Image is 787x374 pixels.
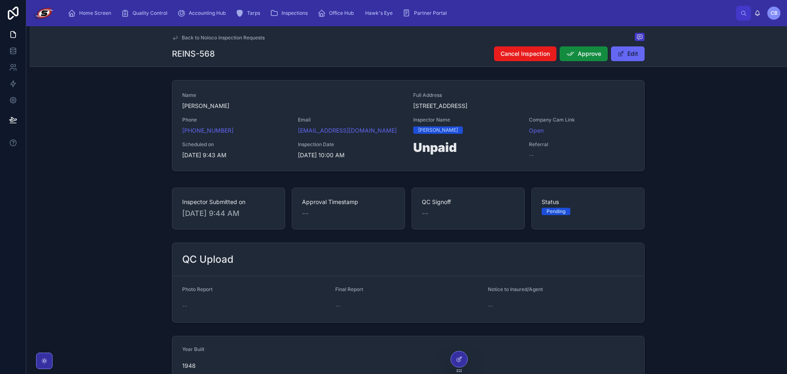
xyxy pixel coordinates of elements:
[529,117,635,123] span: Company Cam Link
[182,34,265,41] span: Back to Noloco Inspection Requests
[182,126,233,135] a: [PHONE_NUMBER]
[315,6,359,21] a: Office Hub
[422,208,428,219] span: --
[182,102,403,110] span: [PERSON_NAME]
[182,362,291,370] span: 1948
[298,141,404,148] span: Inspection Date
[422,198,515,206] span: QC Signoff
[488,302,493,310] span: --
[182,286,213,292] span: Photo Report
[182,141,288,148] span: Scheduled on
[172,48,215,60] h1: REINS-568
[182,198,275,206] span: Inspector Submitted on
[413,92,634,99] span: Full Address
[119,6,173,21] a: Quality Control
[247,10,260,16] span: Tarps
[33,7,55,20] img: App logo
[182,346,204,352] span: Year Built
[560,46,608,61] button: Approve
[61,4,736,22] div: scrollable content
[133,10,167,16] span: Quality Control
[542,198,634,206] span: Status
[182,253,233,266] h2: QC Upload
[182,92,403,99] span: Name
[298,117,404,123] span: Email
[189,10,226,16] span: Accounting Hub
[611,46,645,61] button: Edit
[79,10,111,16] span: Home Screen
[413,117,519,123] span: Inspector Name
[413,102,634,110] span: [STREET_ADDRESS]
[413,141,519,157] h1: Unpaid
[578,50,601,58] span: Approve
[400,6,453,21] a: Partner Portal
[298,126,397,135] a: [EMAIL_ADDRESS][DOMAIN_NAME]
[414,10,447,16] span: Partner Portal
[547,208,565,215] div: Pending
[365,10,393,16] span: Hawk's Eye
[182,302,187,310] span: --
[302,198,395,206] span: Approval Timestamp
[335,286,363,292] span: Final Report
[529,151,534,159] span: --
[281,10,308,16] span: Inspections
[65,6,117,21] a: Home Screen
[268,6,313,21] a: Inspections
[302,208,309,219] span: --
[335,302,340,310] span: --
[361,6,398,21] a: Hawk's Eye
[529,141,635,148] span: Referral
[298,151,404,159] span: [DATE] 10:00 AM
[418,126,458,134] div: [PERSON_NAME]
[175,6,231,21] a: Accounting Hub
[172,34,265,41] a: Back to Noloco Inspection Requests
[329,10,354,16] span: Office Hub
[501,50,550,58] span: Cancel Inspection
[182,117,288,123] span: Phone
[488,286,543,292] span: Notice to Insured/Agent
[233,6,266,21] a: Tarps
[182,151,288,159] span: [DATE] 9:43 AM
[182,208,275,219] span: [DATE] 9:44 AM
[771,10,778,16] span: CB
[494,46,556,61] button: Cancel Inspection
[529,127,544,134] a: Open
